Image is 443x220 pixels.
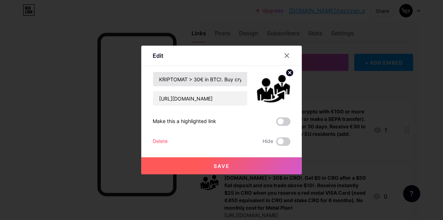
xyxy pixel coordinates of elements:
div: Delete [153,137,168,146]
img: link_thumbnail [256,72,290,106]
button: Save [141,157,302,174]
span: Hide [263,137,273,146]
div: Edit [153,51,163,60]
input: URL [153,91,247,106]
span: Save [214,163,230,169]
input: Title [153,72,247,86]
div: Make this a highlighted link [153,117,216,126]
